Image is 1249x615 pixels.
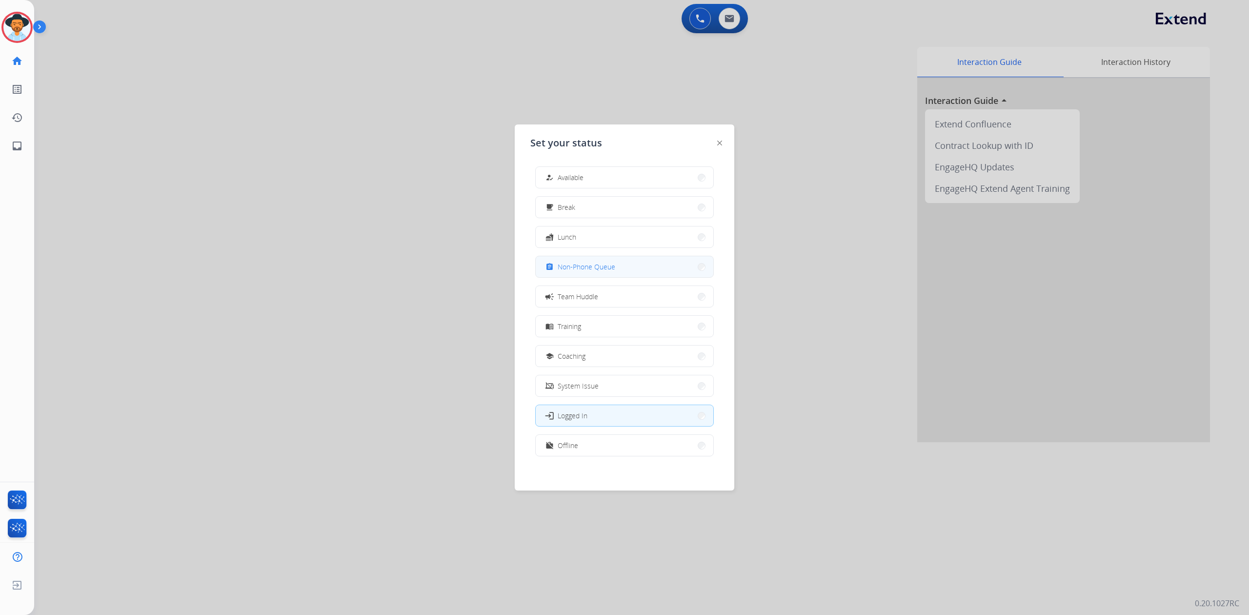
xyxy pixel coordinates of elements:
button: Available [536,167,713,188]
mat-icon: free_breakfast [545,203,554,211]
button: Logged In [536,405,713,426]
span: Logged In [558,410,587,421]
mat-icon: fastfood [545,233,554,241]
button: Team Huddle [536,286,713,307]
span: Team Huddle [558,291,598,302]
mat-icon: inbox [11,140,23,152]
img: close-button [717,141,722,145]
mat-icon: phonelink_off [545,382,554,390]
mat-icon: menu_book [545,322,554,330]
span: Break [558,202,575,212]
button: Non-Phone Queue [536,256,713,277]
span: Available [558,172,584,183]
span: Lunch [558,232,576,242]
span: Set your status [530,136,602,150]
button: Break [536,197,713,218]
mat-icon: history [11,112,23,123]
mat-icon: assignment [545,263,554,271]
button: Offline [536,435,713,456]
mat-icon: campaign [544,291,554,301]
mat-icon: login [544,410,554,420]
mat-icon: school [545,352,554,360]
span: Offline [558,440,578,451]
button: Lunch [536,226,713,247]
button: System Issue [536,375,713,396]
button: Training [536,316,713,337]
span: Coaching [558,351,585,361]
p: 0.20.1027RC [1195,597,1239,609]
span: System Issue [558,381,599,391]
span: Training [558,321,581,331]
mat-icon: how_to_reg [545,173,554,182]
mat-icon: list_alt [11,83,23,95]
mat-icon: work_off [545,441,554,450]
span: Non-Phone Queue [558,262,615,272]
mat-icon: home [11,55,23,67]
button: Coaching [536,346,713,367]
img: avatar [3,14,31,41]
